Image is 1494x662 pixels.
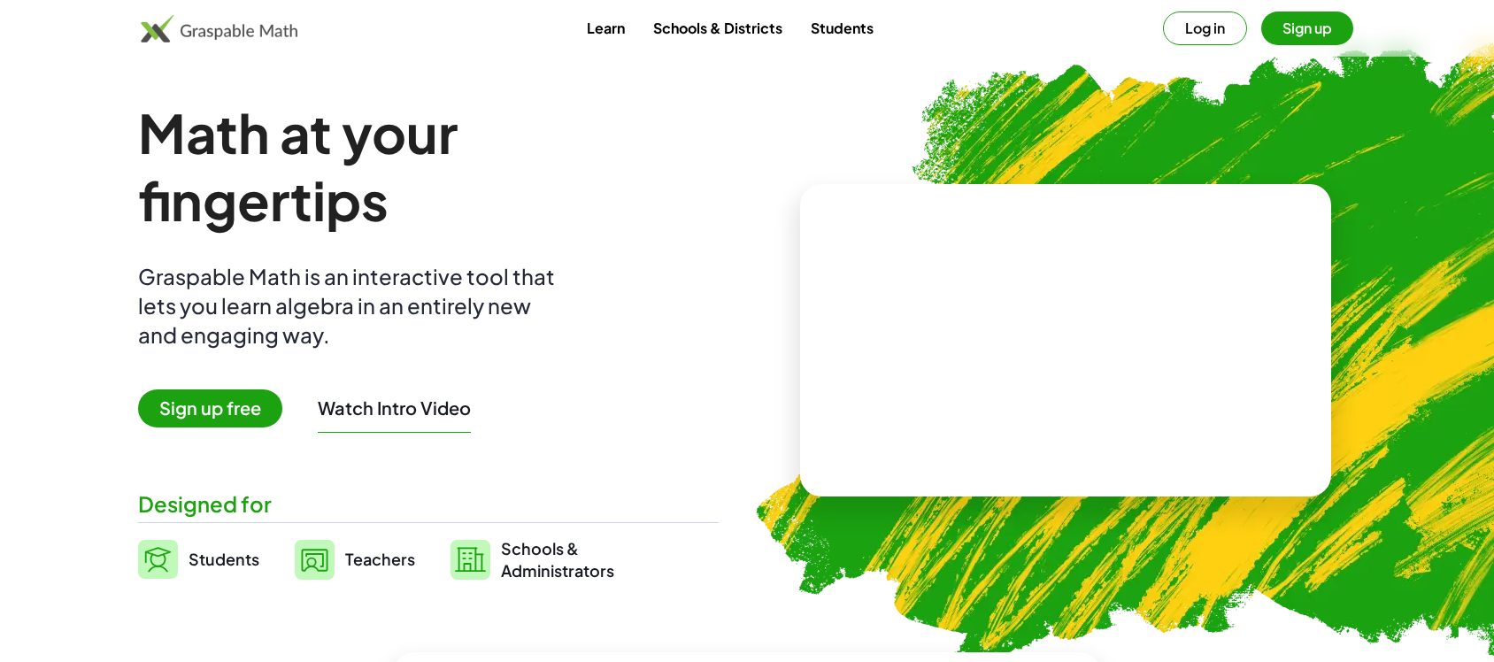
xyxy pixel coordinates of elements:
[1163,12,1247,45] button: Log in
[318,396,471,420] button: Watch Intro Video
[573,12,639,44] a: Learn
[639,12,797,44] a: Schools & Districts
[933,274,1198,407] video: What is this? This is dynamic math notation. Dynamic math notation plays a central role in how Gr...
[138,537,259,581] a: Students
[138,489,719,519] div: Designed for
[501,537,614,581] span: Schools & Administrators
[451,537,614,581] a: Schools &Administrators
[1261,12,1353,45] button: Sign up
[138,262,563,350] div: Graspable Math is an interactive tool that lets you learn algebra in an entirely new and engaging...
[797,12,888,44] a: Students
[138,540,178,579] img: svg%3e
[451,540,490,580] img: svg%3e
[345,549,415,569] span: Teachers
[295,537,415,581] a: Teachers
[138,99,701,234] h1: Math at your fingertips
[189,549,259,569] span: Students
[138,389,282,427] span: Sign up free
[295,540,335,580] img: svg%3e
